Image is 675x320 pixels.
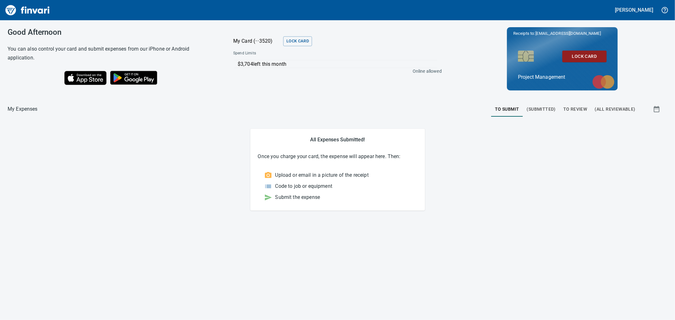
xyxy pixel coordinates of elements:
h6: You can also control your card and submit expenses from our iPhone or Android application. [8,45,217,62]
h3: Good Afternoon [8,28,217,37]
span: Spend Limits [233,50,348,57]
p: Upload or email in a picture of the receipt [275,171,369,179]
span: To Submit [495,105,519,113]
p: $3,704 left this month [238,60,437,68]
span: Lock Card [286,38,309,45]
p: My Expenses [8,105,38,113]
p: Submit the expense [275,194,320,201]
span: (All Reviewable) [595,105,635,113]
p: Code to job or equipment [275,182,333,190]
button: [PERSON_NAME] [614,5,655,15]
span: [EMAIL_ADDRESS][DOMAIN_NAME] [535,30,602,36]
img: Finvari [4,3,51,18]
span: Lock Card [567,52,602,60]
span: To Review [563,105,587,113]
button: Lock Card [283,36,312,46]
p: Project Management [518,73,607,81]
h5: [PERSON_NAME] [615,7,653,13]
h5: All Expenses Submitted! [258,136,417,143]
p: My Card (···3520) [233,37,281,45]
img: Get it on Google Play [107,67,161,88]
span: (Submitted) [527,105,556,113]
p: Once you charge your card, the expense will appear here. Then: [258,153,417,160]
button: Show transactions within a particular date range [647,102,667,117]
nav: breadcrumb [8,105,38,113]
img: Download on the App Store [64,71,107,85]
button: Lock Card [562,51,607,62]
p: Online allowed [228,68,442,74]
p: Receipts to: [513,30,611,37]
img: mastercard.svg [589,72,618,92]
